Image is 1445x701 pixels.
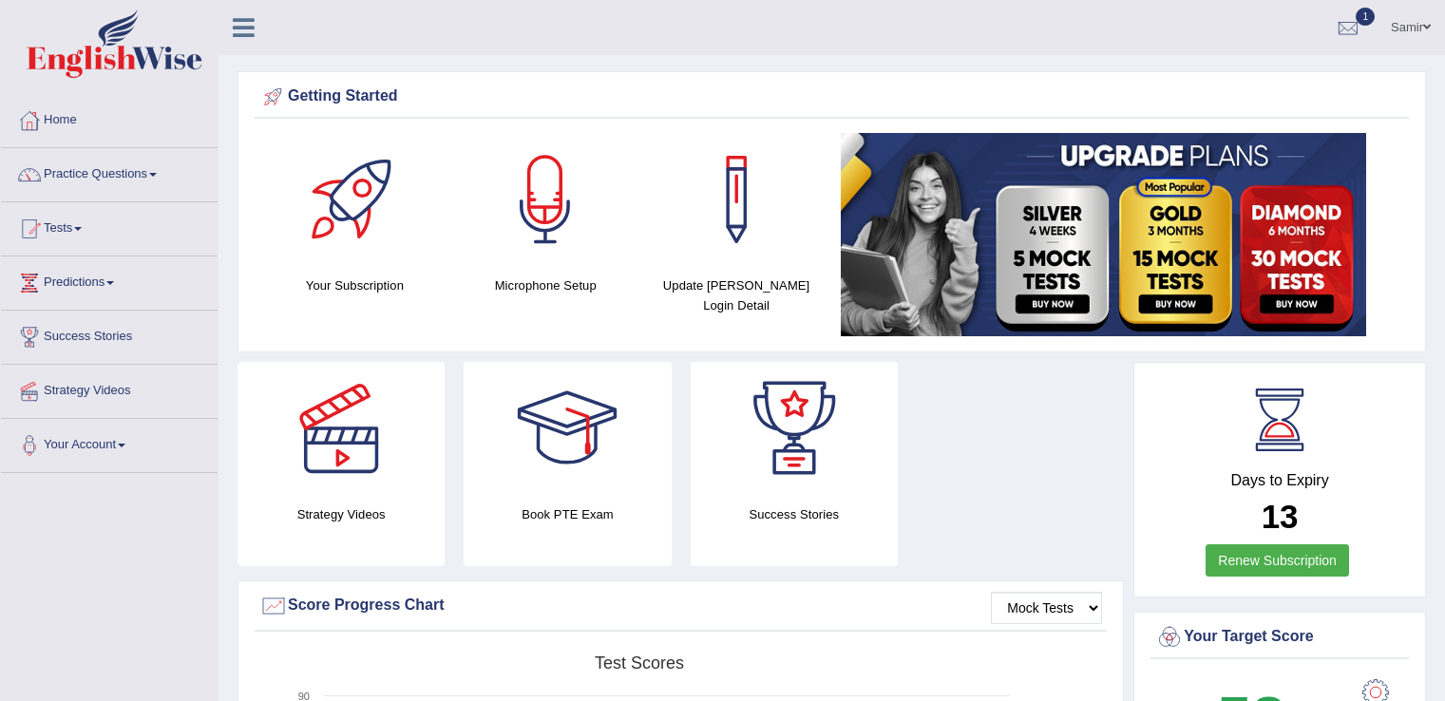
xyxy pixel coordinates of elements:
[1,148,218,196] a: Practice Questions
[1,365,218,412] a: Strategy Videos
[259,592,1102,620] div: Score Progress Chart
[1356,8,1375,26] span: 1
[1,419,218,466] a: Your Account
[1,202,218,250] a: Tests
[595,654,684,673] tspan: Test scores
[651,275,823,315] h4: Update [PERSON_NAME] Login Detail
[1,311,218,358] a: Success Stories
[1,256,218,304] a: Predictions
[1,94,218,142] a: Home
[1155,472,1404,489] h4: Days to Expiry
[464,504,671,524] h4: Book PTE Exam
[841,133,1366,336] img: small5.jpg
[460,275,632,295] h4: Microphone Setup
[691,504,898,524] h4: Success Stories
[1155,623,1404,652] div: Your Target Score
[238,504,445,524] h4: Strategy Videos
[1262,498,1299,535] b: 13
[269,275,441,295] h4: Your Subscription
[259,83,1404,111] div: Getting Started
[1206,544,1349,577] a: Renew Subscription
